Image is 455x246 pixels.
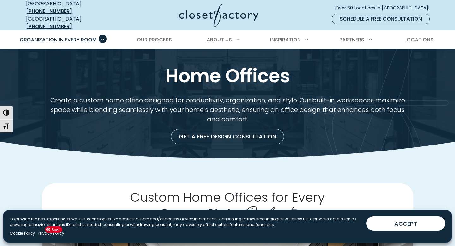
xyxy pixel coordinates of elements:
[26,15,118,30] div: [GEOGRAPHIC_DATA]
[366,216,445,231] button: ACCEPT
[179,4,258,27] img: Closet Factory Logo
[137,36,172,43] span: Our Process
[332,14,430,24] a: Schedule a Free Consultation
[10,231,35,236] a: Cookie Policy
[25,64,430,88] h1: Home Offices
[270,36,301,43] span: Inspiration
[404,36,434,43] span: Locations
[335,3,435,14] a: Over 60 Locations in [GEOGRAPHIC_DATA]!
[207,36,232,43] span: About Us
[244,198,294,224] span: Budget
[26,23,72,30] a: [PHONE_NUMBER]
[335,5,434,11] span: Over 60 Locations in [GEOGRAPHIC_DATA]!
[130,188,325,206] span: Custom Home Offices for Every
[20,36,97,43] span: Organization in Every Room
[42,95,413,124] p: Create a custom home office designed for productivity, organization, and style. Our built-in work...
[15,31,440,49] nav: Primary Menu
[38,231,64,236] a: Privacy Policy
[171,129,284,144] a: Get a Free Design Consultation
[339,36,364,43] span: Partners
[10,216,361,228] p: To provide the best experiences, we use technologies like cookies to store and/or access device i...
[26,8,72,15] a: [PHONE_NUMBER]
[161,205,241,223] span: Space, Style,
[45,226,62,233] span: Save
